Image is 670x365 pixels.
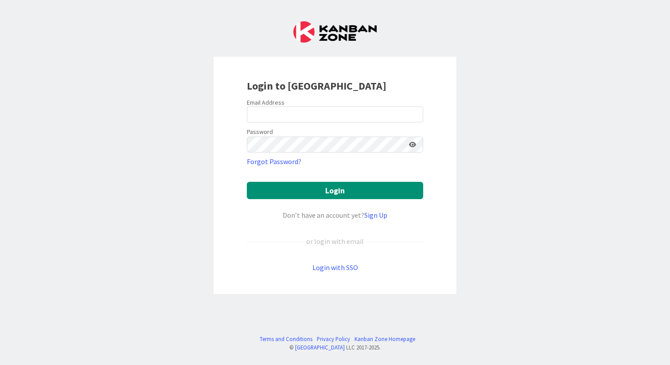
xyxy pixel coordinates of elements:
div: © LLC 2017- 2025 . [255,343,415,352]
button: Login [247,182,423,199]
a: Sign Up [364,211,387,220]
a: Terms and Conditions [260,335,312,343]
a: Login with SSO [312,263,358,272]
a: Kanban Zone Homepage [354,335,415,343]
a: Privacy Policy [317,335,350,343]
div: Don’t have an account yet? [247,210,423,220]
label: Password [247,127,273,137]
div: or login with email [304,236,366,247]
b: Login to [GEOGRAPHIC_DATA] [247,79,386,93]
label: Email Address [247,98,284,106]
a: [GEOGRAPHIC_DATA] [295,344,345,351]
img: Kanban Zone [293,21,377,43]
a: Forgot Password? [247,156,301,167]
